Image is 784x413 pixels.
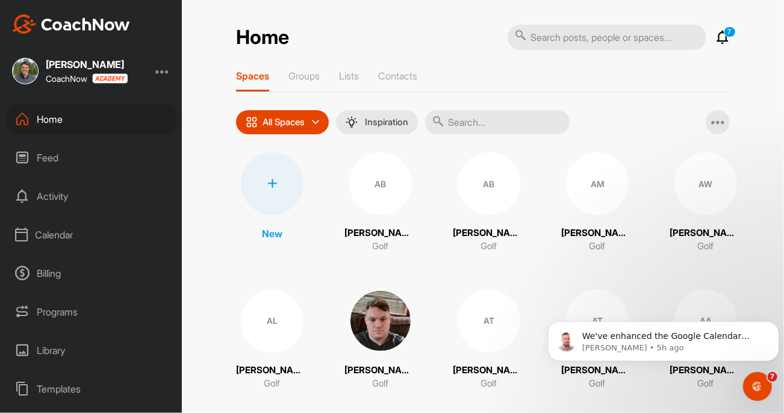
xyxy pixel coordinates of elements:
div: AB [458,152,520,215]
p: Golf [481,240,497,253]
img: CoachNow [12,14,130,34]
div: AT [458,290,520,352]
img: CoachNow acadmey [92,73,128,84]
span: We've enhanced the Google Calendar integration for a more seamless experience. If you haven't lin... [39,35,219,164]
div: AT [566,290,629,352]
p: Inspiration [365,117,408,127]
a: AT[PERSON_NAME]Golf [561,290,633,391]
div: Feed [7,143,176,173]
div: Billing [7,258,176,288]
p: [PERSON_NAME] [453,364,525,377]
a: AT[PERSON_NAME]Golf [453,290,525,391]
input: Search... [425,110,570,134]
div: CoachNow [46,73,128,84]
p: Lists [339,70,359,82]
a: AW[PERSON_NAME]Golf [670,152,742,253]
p: [PERSON_NAME] [236,364,308,377]
p: Golf [698,377,714,391]
div: AB [349,152,412,215]
p: 7 [724,26,736,37]
img: 533b1bf20ad3040e7bbd9704b1c60897.jfif [12,58,39,84]
div: AW [674,152,737,215]
p: Golf [590,377,606,391]
p: Golf [264,377,281,391]
div: AA [674,290,737,352]
input: Search posts, people or spaces... [508,25,706,50]
img: icon [246,116,258,128]
span: 7 [768,372,777,382]
p: Golf [590,240,606,253]
a: AM[PERSON_NAME]Golf [561,152,633,253]
a: AB[PERSON_NAME]Golf [453,152,525,253]
div: Activity [7,181,176,211]
p: Spaces [236,70,269,82]
p: New [262,226,282,241]
div: [PERSON_NAME] [46,60,128,69]
p: [PERSON_NAME] [344,364,417,377]
img: square_e5c574dcedef9b995452524eedbd4fca.jpg [349,290,412,352]
p: [PERSON_NAME] [453,226,525,240]
p: Contacts [378,70,417,82]
a: AA[PERSON_NAME]Golf [670,290,742,391]
a: AL[PERSON_NAME]Golf [236,290,308,391]
p: Golf [481,377,497,391]
div: AL [241,290,303,352]
iframe: Intercom notifications message [543,296,784,380]
div: Programs [7,297,176,327]
div: Calendar [7,220,176,250]
div: AM [566,152,629,215]
p: Groups [288,70,320,82]
h2: Home [236,26,289,49]
p: All Spaces [263,117,305,127]
img: menuIcon [346,116,358,128]
p: [PERSON_NAME] [561,226,633,240]
div: Library [7,335,176,365]
p: Message from Alex, sent 5h ago [39,46,221,57]
p: [PERSON_NAME] [670,226,742,240]
a: [PERSON_NAME]Golf [344,290,417,391]
div: Home [7,104,176,134]
iframe: Intercom live chat [743,372,772,401]
p: [PERSON_NAME] [344,226,417,240]
p: Golf [698,240,714,253]
div: Templates [7,374,176,404]
a: AB[PERSON_NAME]Golf [344,152,417,253]
p: Golf [373,377,389,391]
p: Golf [373,240,389,253]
